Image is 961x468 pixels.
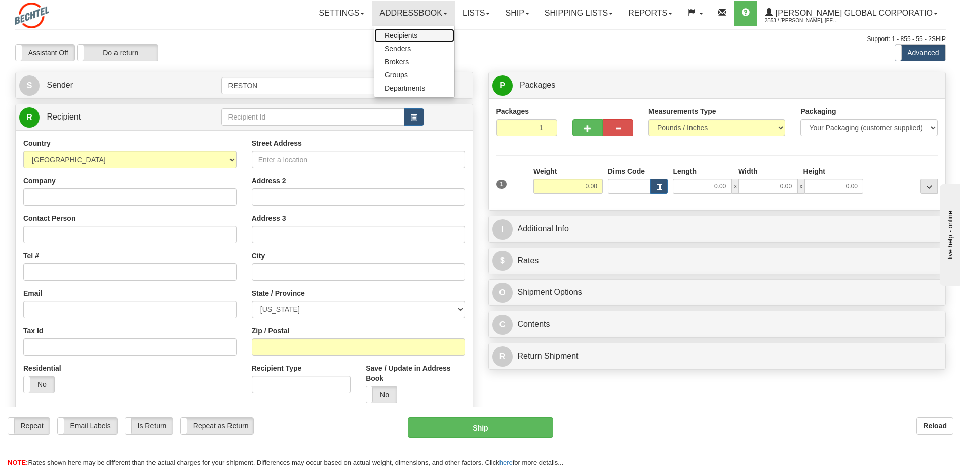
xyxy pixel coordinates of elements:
span: NOTE: [8,459,28,466]
a: Brokers [374,55,454,68]
a: Departments [374,82,454,95]
label: State / Province [252,288,305,298]
a: IAdditional Info [492,219,942,240]
div: live help - online [8,9,94,16]
label: Packages [496,106,529,116]
label: Street Address [252,138,302,148]
img: logo2553.jpg [15,3,49,28]
span: [PERSON_NAME] Global Corporatio [773,9,933,17]
span: $ [492,251,513,271]
label: No [24,376,54,393]
label: Measurements Type [648,106,716,116]
span: 2553 / [PERSON_NAME], [PERSON_NAME] [765,16,841,26]
label: City [252,251,265,261]
span: Packages [520,81,555,89]
a: Shipping lists [537,1,621,26]
label: Tax Id [23,326,43,336]
span: Senders [385,45,411,53]
a: R Recipient [19,107,199,128]
a: Addressbook [372,1,455,26]
label: Repeat [8,418,50,434]
span: 1 [496,180,507,189]
a: Senders [374,42,454,55]
a: $Rates [492,251,942,271]
label: Company [23,176,56,186]
a: [PERSON_NAME] Global Corporatio 2553 / [PERSON_NAME], [PERSON_NAME] [757,1,945,26]
input: Enter a location [252,151,465,168]
div: ... [920,179,938,194]
label: Packaging [800,106,836,116]
a: CContents [492,314,942,335]
span: Brokers [385,58,409,66]
label: Email Labels [58,418,117,434]
span: R [19,107,40,128]
button: Reload [916,417,953,435]
label: Height [803,166,825,176]
label: Width [738,166,758,176]
button: Ship [408,417,553,438]
span: P [492,75,513,96]
label: Do a return [78,45,158,61]
label: Is Return [125,418,173,434]
span: I [492,219,513,240]
input: Sender Id [221,77,404,94]
label: Advanced [895,45,945,61]
span: Recipients [385,31,417,40]
a: RReturn Shipment [492,346,942,367]
label: Residential [23,363,61,373]
span: S [19,75,40,96]
label: Address 3 [252,213,286,223]
span: Groups [385,71,408,79]
span: C [492,315,513,335]
span: Departments [385,84,425,92]
label: Zip / Postal [252,326,290,336]
a: Ship [497,1,536,26]
label: Tel # [23,251,39,261]
label: Weight [533,166,557,176]
input: Recipient Id [221,108,404,126]
label: Save / Update in Address Book [366,363,465,383]
a: Reports [621,1,680,26]
span: O [492,283,513,303]
a: S Sender [19,75,221,96]
label: Dims Code [608,166,645,176]
label: Assistant Off [16,45,74,61]
a: P Packages [492,75,942,96]
a: Lists [455,1,497,26]
a: OShipment Options [492,282,942,303]
label: Repeat as Return [181,418,253,434]
span: Recipient [47,112,81,121]
label: Address 2 [252,176,286,186]
label: Country [23,138,51,148]
b: Reload [923,422,947,430]
label: Length [673,166,697,176]
span: x [797,179,804,194]
a: here [499,459,513,466]
label: Email [23,288,42,298]
a: Recipients [374,29,454,42]
label: No [366,386,397,403]
span: Sender [47,81,73,89]
iframe: chat widget [938,182,960,286]
label: Contact Person [23,213,75,223]
div: Support: 1 - 855 - 55 - 2SHIP [15,35,946,44]
a: Settings [311,1,372,26]
span: R [492,346,513,367]
a: Groups [374,68,454,82]
span: x [732,179,739,194]
label: Recipient Type [252,363,302,373]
